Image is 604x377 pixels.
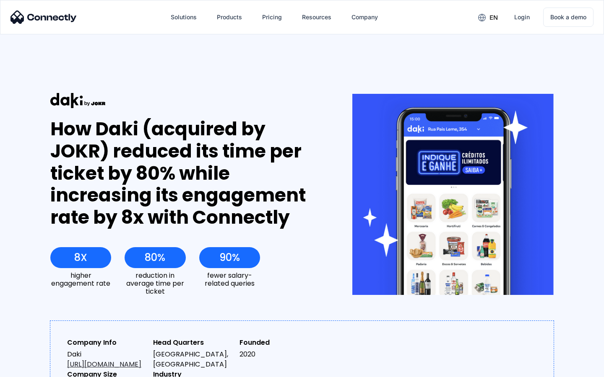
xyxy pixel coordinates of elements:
div: [GEOGRAPHIC_DATA], [GEOGRAPHIC_DATA] [153,349,232,369]
a: Pricing [255,7,289,27]
div: reduction in average time per ticket [125,271,185,296]
ul: Language list [17,362,50,374]
aside: Language selected: English [8,362,50,374]
div: 80% [145,252,165,263]
a: Login [508,7,536,27]
div: Daki [67,349,146,369]
a: Book a demo [543,8,594,27]
div: Founded [240,338,319,348]
div: Solutions [171,11,197,23]
div: Products [217,11,242,23]
div: How Daki (acquired by JOKR) reduced its time per ticket by 80% while increasing its engagement ra... [50,118,322,229]
div: Login [514,11,530,23]
div: higher engagement rate [50,271,111,287]
div: 90% [219,252,240,263]
div: 2020 [240,349,319,359]
div: Company [351,11,378,23]
a: [URL][DOMAIN_NAME] [67,359,141,369]
div: Pricing [262,11,282,23]
div: Company Info [67,338,146,348]
div: en [489,12,498,23]
img: Connectly Logo [10,10,77,24]
div: fewer salary-related queries [199,271,260,287]
div: 8X [74,252,87,263]
div: Head Quarters [153,338,232,348]
div: Resources [302,11,331,23]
